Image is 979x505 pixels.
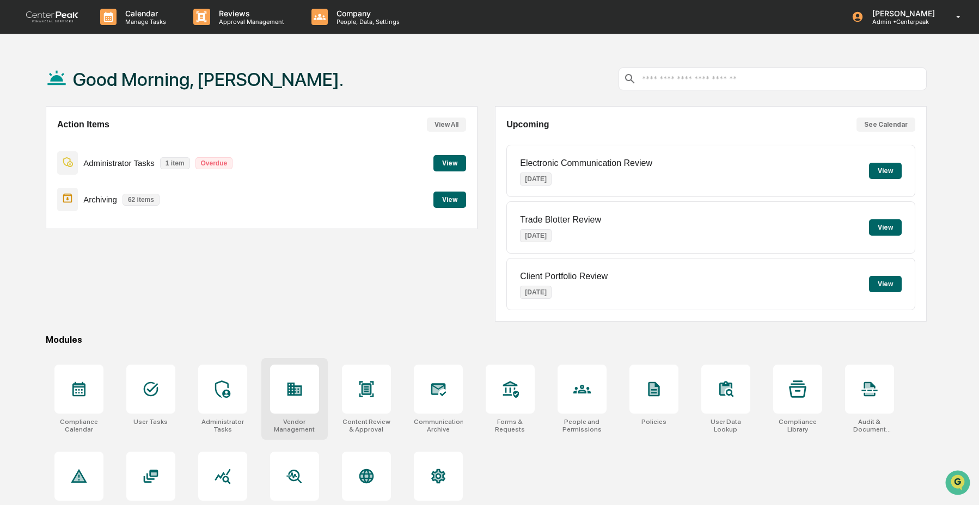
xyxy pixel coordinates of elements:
[520,173,552,186] p: [DATE]
[520,272,608,281] p: Client Portfolio Review
[57,120,109,130] h2: Action Items
[79,138,88,147] div: 🗄️
[22,158,69,169] span: Data Lookup
[520,215,601,225] p: Trade Blotter Review
[864,9,940,18] p: [PERSON_NAME]
[270,418,319,433] div: Vendor Management
[123,194,160,206] p: 62 items
[11,23,198,40] p: How can we help?
[75,133,139,152] a: 🗄️Attestations
[22,137,70,148] span: Preclearance
[37,94,138,103] div: We're available if you need us!
[37,83,179,94] div: Start new chat
[944,469,974,498] iframe: Open customer support
[641,418,666,426] div: Policies
[7,153,73,173] a: 🔎Data Lookup
[46,335,927,345] div: Modules
[7,133,75,152] a: 🖐️Preclearance
[433,194,466,204] a: View
[433,155,466,171] button: View
[701,418,750,433] div: User Data Lookup
[133,418,168,426] div: User Tasks
[506,120,549,130] h2: Upcoming
[117,18,172,26] p: Manage Tasks
[520,286,552,299] p: [DATE]
[210,9,290,18] p: Reviews
[773,418,822,433] div: Compliance Library
[856,118,915,132] button: See Calendar
[160,157,190,169] p: 1 item
[845,418,894,433] div: Audit & Document Logs
[869,219,902,236] button: View
[433,157,466,168] a: View
[328,9,405,18] p: Company
[108,184,132,193] span: Pylon
[26,11,78,23] img: logo
[11,83,30,103] img: 1746055101610-c473b297-6a78-478c-a979-82029cc54cd1
[90,137,135,148] span: Attestations
[869,163,902,179] button: View
[558,418,607,433] div: People and Permissions
[11,138,20,147] div: 🖐️
[414,418,463,433] div: Communications Archive
[198,418,247,433] div: Administrator Tasks
[486,418,535,433] div: Forms & Requests
[427,118,466,132] button: View All
[185,87,198,100] button: Start new chat
[73,69,344,90] h1: Good Morning, [PERSON_NAME].
[117,9,172,18] p: Calendar
[520,229,552,242] p: [DATE]
[342,418,391,433] div: Content Review & Approval
[433,192,466,208] button: View
[77,184,132,193] a: Powered byPylon
[195,157,233,169] p: Overdue
[864,18,940,26] p: Admin • Centerpeak
[83,195,117,204] p: Archiving
[83,158,155,168] p: Administrator Tasks
[54,418,103,433] div: Compliance Calendar
[520,158,652,168] p: Electronic Communication Review
[328,18,405,26] p: People, Data, Settings
[869,276,902,292] button: View
[210,18,290,26] p: Approval Management
[11,159,20,168] div: 🔎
